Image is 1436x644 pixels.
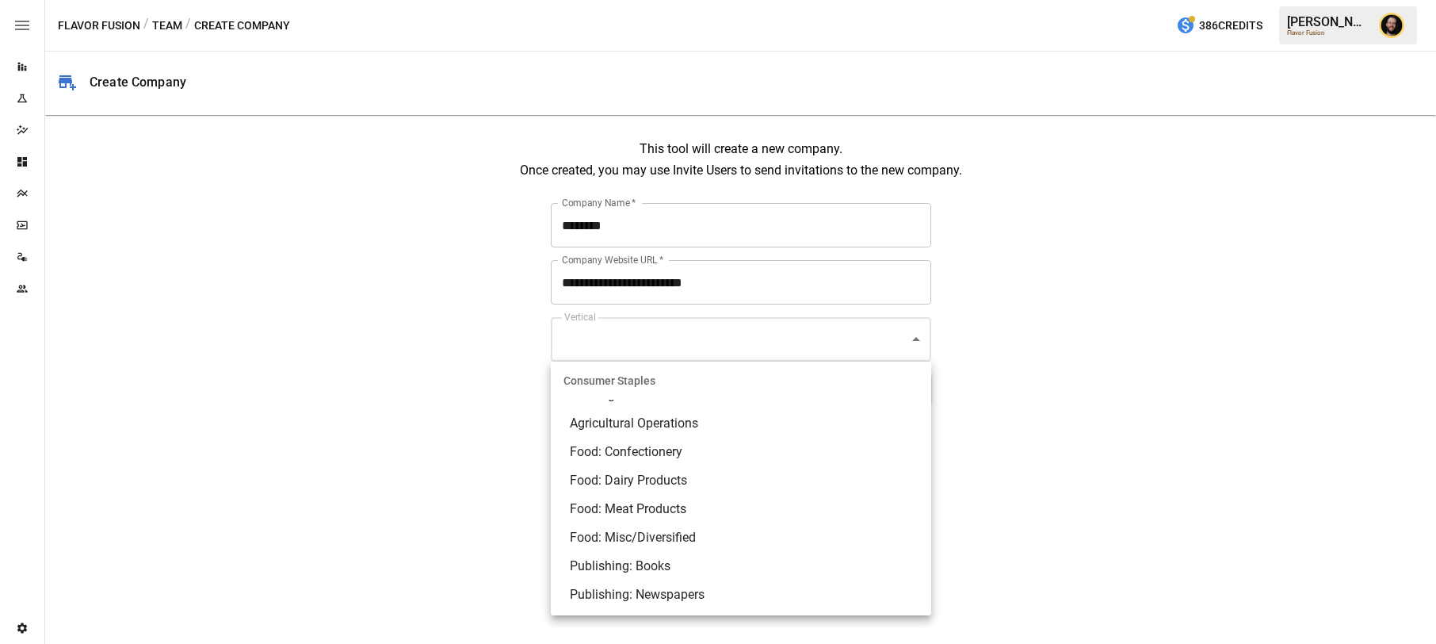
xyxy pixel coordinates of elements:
li: Food: Meat Products [551,495,931,523]
li: Publishing: Books [551,552,931,581]
li: Consumer Staples [551,362,931,400]
li: Food: Confectionery [551,438,931,466]
li: Publishing: Newspapers [551,581,931,609]
li: Publishing: Periodicals [551,609,931,638]
li: Agricultural Operations [551,409,931,438]
li: Food: Misc/Diversified [551,523,931,552]
li: Food: Dairy Products [551,466,931,495]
